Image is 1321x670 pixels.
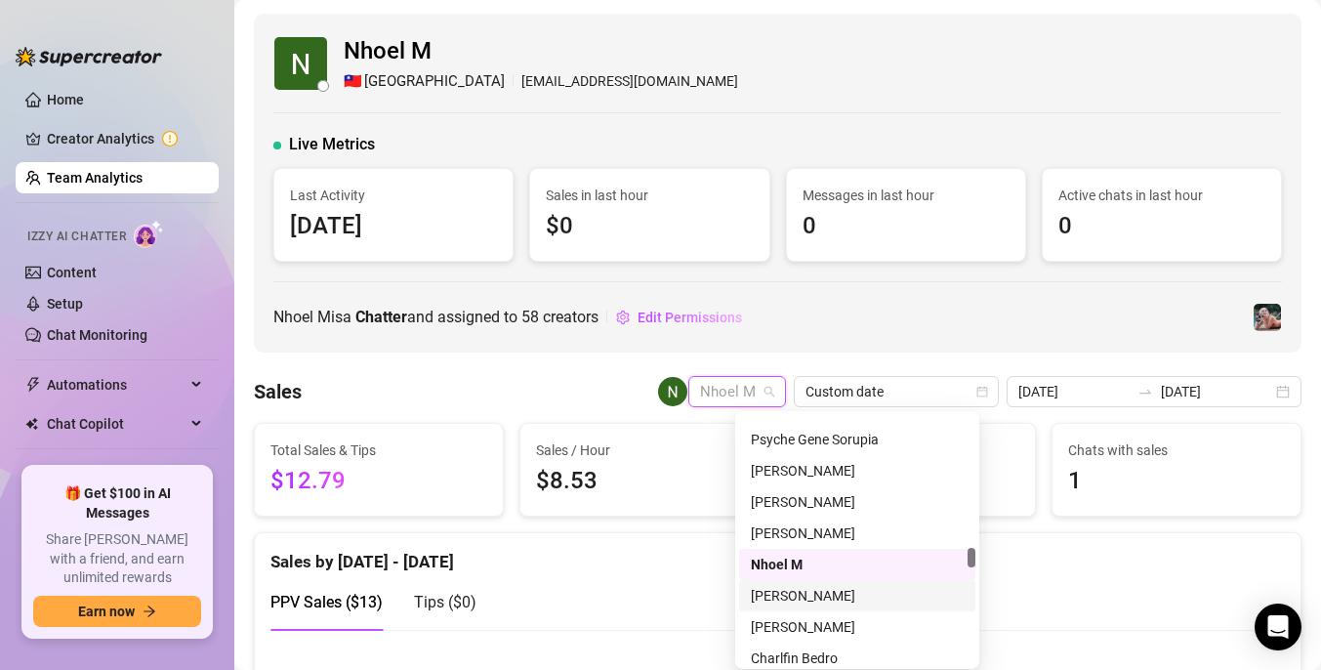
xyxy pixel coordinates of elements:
[289,133,375,156] span: Live Metrics
[739,549,975,580] div: Nhoel M
[47,408,186,440] span: Chat Copilot
[739,580,975,611] div: Natalia Perdomo
[976,386,988,398] span: calendar
[355,308,407,326] b: Chatter
[739,486,975,518] div: Andrianclyde Basaya
[739,518,975,549] div: Carla
[1068,440,1285,461] span: Chats with sales
[270,593,383,611] span: PPV Sales ( $13 )
[254,378,302,405] h4: Sales
[536,440,753,461] span: Sales / Hour
[536,463,753,500] span: $8.53
[27,228,126,246] span: Izzy AI Chatter
[25,377,41,393] span: thunderbolt
[47,265,97,280] a: Content
[33,530,201,588] span: Share [PERSON_NAME] with a friend, and earn unlimited rewards
[47,369,186,400] span: Automations
[33,484,201,523] span: 🎁 Get $100 in AI Messages
[25,417,38,431] img: Chat Copilot
[638,310,742,325] span: Edit Permissions
[1137,384,1153,399] span: swap-right
[1255,604,1301,650] div: Open Intercom Messenger
[546,185,753,206] span: Sales in last hour
[1068,463,1285,500] span: 1
[658,377,687,406] img: Nhoel M
[47,123,203,154] a: Creator Analytics exclamation-circle
[1018,381,1130,402] input: Start date
[751,616,964,638] div: [PERSON_NAME]
[134,220,164,248] img: AI Chatter
[751,429,964,450] div: Psyche Gene Sorupia
[344,70,362,94] span: 🇹🇼
[739,611,975,643] div: Gerald Rick
[47,170,143,186] a: Team Analytics
[414,593,476,611] span: Tips ( $0 )
[616,311,630,324] span: setting
[1058,208,1265,245] span: 0
[270,440,487,461] span: Total Sales & Tips
[270,463,487,500] span: $12.79
[290,208,497,245] span: [DATE]
[344,33,738,70] span: Nhoel M
[803,208,1010,245] span: 0
[803,185,1010,206] span: Messages in last hour
[751,648,964,669] div: Charlfin Bedro
[1058,185,1265,206] span: Active chats in last hour
[47,296,83,312] a: Setup
[364,70,505,94] span: [GEOGRAPHIC_DATA]
[1161,381,1272,402] input: End date
[751,585,964,607] div: [PERSON_NAME]
[700,377,774,406] span: Nhoel M
[1254,304,1281,331] img: Yrsa
[47,92,84,107] a: Home
[78,604,135,619] span: Earn now
[521,308,539,326] span: 58
[16,47,162,66] img: logo-BBDzfeDw.svg
[739,455,975,486] div: Natalie B
[751,460,964,482] div: [PERSON_NAME]
[143,605,156,618] span: arrow-right
[274,37,327,90] img: Nhoel M
[751,491,964,513] div: [PERSON_NAME]
[751,523,964,544] div: [PERSON_NAME]
[615,302,743,333] button: Edit Permissions
[290,185,497,206] span: Last Activity
[47,327,147,343] a: Chat Monitoring
[546,208,753,245] span: $0
[805,377,987,406] span: Custom date
[273,305,599,329] span: Nhoel M is a and assigned to creators
[270,533,1285,575] div: Sales by [DATE] - [DATE]
[344,70,738,94] div: [EMAIL_ADDRESS][DOMAIN_NAME]
[751,554,964,575] div: Nhoel M
[739,424,975,455] div: Psyche Gene Sorupia
[1137,384,1153,399] span: to
[33,596,201,627] button: Earn nowarrow-right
